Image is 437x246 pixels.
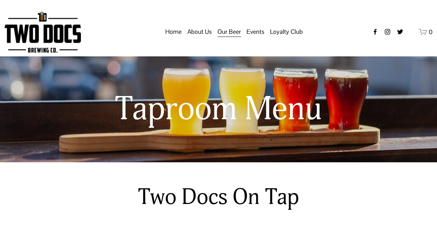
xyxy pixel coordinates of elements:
span: About Us [187,26,212,38]
a: Facebook [372,28,379,35]
h1: Taproom Menu [58,91,379,127]
span: Loyalty Club [270,26,303,38]
a: twitter-unauth [397,28,404,35]
span: Our Beer [217,26,241,38]
a: folder dropdown [217,25,241,38]
span: 0 [429,28,433,36]
a: 0 items in cart [419,28,433,36]
a: folder dropdown [270,25,303,38]
span: Events [246,26,264,38]
h2: Two Docs On Tap [114,184,323,211]
a: Home [165,25,182,38]
a: instagram-unauth [384,28,391,35]
a: folder dropdown [246,25,264,38]
img: Two Docs Brewing Co. [4,11,81,53]
a: folder dropdown [187,25,212,38]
